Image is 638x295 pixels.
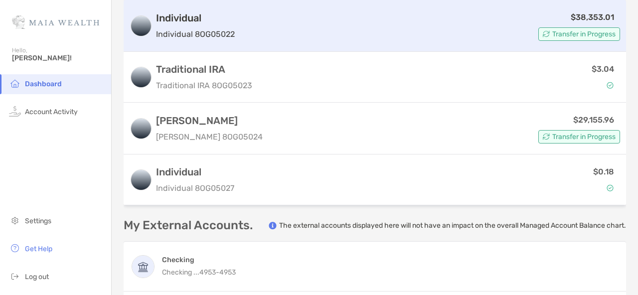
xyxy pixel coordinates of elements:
span: Account Activity [25,108,78,116]
h3: Individual [156,12,235,24]
p: $38,353.01 [571,11,614,23]
span: Get Help [25,245,52,253]
p: Individual 8OG05022 [156,28,235,40]
img: activity icon [9,105,21,117]
h3: Traditional IRA [156,63,252,75]
p: $0.18 [593,165,614,178]
img: logo account [131,119,151,139]
p: $29,155.96 [573,114,614,126]
p: Traditional IRA 8OG05023 [156,79,252,92]
img: logo account [131,16,151,36]
img: info [269,222,277,230]
span: [PERSON_NAME]! [12,54,105,62]
img: get-help icon [9,242,21,254]
span: Dashboard [25,80,62,88]
img: Account Status icon [607,184,614,191]
h3: [PERSON_NAME] [156,115,263,127]
span: 4953 [219,268,236,277]
img: logo account [131,170,151,190]
p: Individual 8OG05027 [156,182,234,194]
img: Checking ...4953 [132,256,154,278]
img: settings icon [9,214,21,226]
img: Account Status icon [607,82,614,89]
span: Transfer in Progress [552,134,616,140]
span: Checking ...4953 - [162,268,219,277]
img: Zoe Logo [12,4,99,40]
span: Transfer in Progress [552,31,616,37]
img: Account Status icon [543,30,550,37]
p: My External Accounts. [124,219,253,232]
h3: Individual [156,166,234,178]
img: Account Status icon [543,133,550,140]
span: Log out [25,273,49,281]
img: logout icon [9,270,21,282]
img: logo account [131,67,151,87]
p: [PERSON_NAME] 8OG05024 [156,131,263,143]
p: $3.04 [592,63,614,75]
p: The external accounts displayed here will not have an impact on the overall Managed Account Balan... [279,221,626,230]
span: Settings [25,217,51,225]
img: household icon [9,77,21,89]
h4: Checking [162,255,236,265]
